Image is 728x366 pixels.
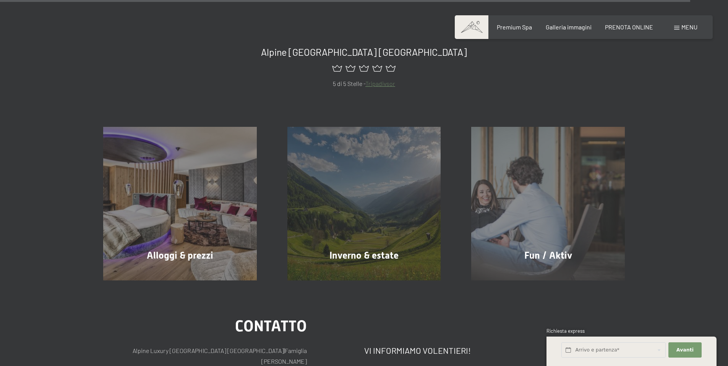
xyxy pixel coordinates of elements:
[676,347,694,353] span: Avanti
[88,127,272,280] a: Hotel Benessere SCHWARZENSTEIN – Trentino Alto Adige Dolomiti Alloggi & prezzi
[103,79,625,89] p: 5 di 5 Stelle -
[524,250,572,261] span: Fun / Aktiv
[546,328,585,334] span: Richiesta express
[497,23,532,31] a: Premium Spa
[284,347,285,354] span: |
[365,80,395,87] a: Tripadivsor
[329,250,399,261] span: Inverno & estate
[235,317,307,335] span: Contatto
[364,345,471,355] span: Vi informiamo volentieri!
[456,127,640,280] a: Hotel Benessere SCHWARZENSTEIN – Trentino Alto Adige Dolomiti Fun / Aktiv
[147,250,213,261] span: Alloggi & prezzi
[668,342,701,358] button: Avanti
[272,127,456,280] a: Hotel Benessere SCHWARZENSTEIN – Trentino Alto Adige Dolomiti Inverno & estate
[605,23,653,31] a: PRENOTA ONLINE
[681,23,697,31] span: Menu
[546,23,592,31] a: Galleria immagini
[261,46,467,58] span: Alpine [GEOGRAPHIC_DATA] [GEOGRAPHIC_DATA]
